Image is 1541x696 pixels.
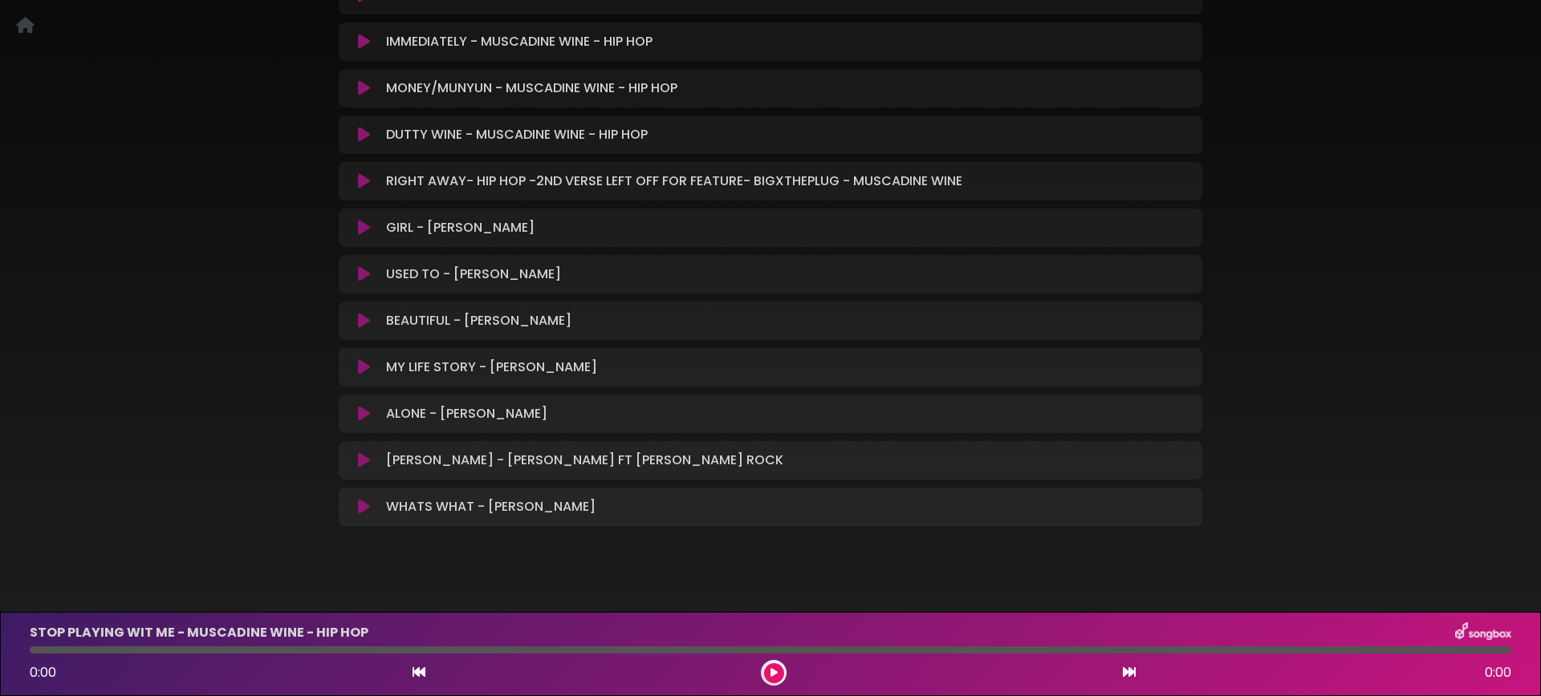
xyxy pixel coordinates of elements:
p: DUTTY WINE - MUSCADINE WINE - HIP HOP [386,125,648,144]
p: USED TO - [PERSON_NAME] [386,265,561,284]
p: [PERSON_NAME] - [PERSON_NAME] FT [PERSON_NAME] ROCK [386,451,783,470]
p: ALONE - [PERSON_NAME] [386,404,547,423]
p: RIGHT AWAY- HIP HOP -2ND VERSE LEFT OFF FOR FEATURE- BIGXTHEPLUG - MUSCADINE WINE [386,172,962,191]
p: GIRL - [PERSON_NAME] [386,218,535,237]
p: IMMEDIATELY - MUSCADINE WINE - HIP HOP [386,32,653,51]
p: BEAUTIFUL - [PERSON_NAME] [386,311,571,330]
p: WHATS WHAT - [PERSON_NAME] [386,497,596,516]
p: MY LIFE STORY - [PERSON_NAME] [386,358,597,377]
p: MONEY/MUNYUN - MUSCADINE WINE - HIP HOP [386,79,677,98]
